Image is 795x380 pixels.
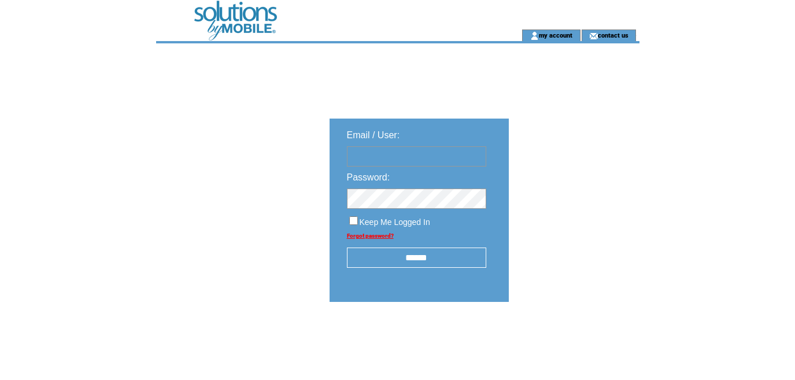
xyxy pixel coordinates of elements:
img: transparent.png [542,331,600,345]
a: Forgot password? [347,233,394,239]
a: contact us [598,31,628,39]
a: my account [539,31,572,39]
img: contact_us_icon.gif [589,31,598,40]
span: Email / User: [347,130,400,140]
img: account_icon.gif [530,31,539,40]
span: Password: [347,172,390,182]
span: Keep Me Logged In [360,217,430,227]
